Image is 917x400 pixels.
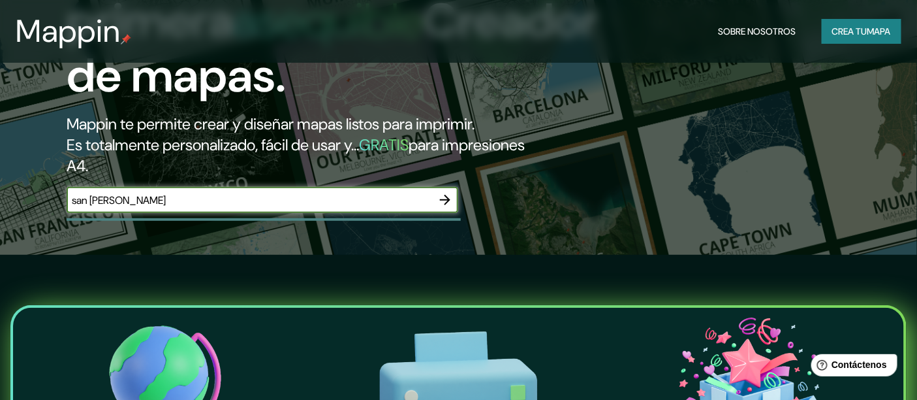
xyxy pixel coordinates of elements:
[867,25,891,37] font: mapa
[801,349,903,386] iframe: Lanzador de widgets de ayuda
[67,135,525,176] font: para impresiones A4.
[16,10,121,52] font: Mappin
[67,114,474,134] font: Mappin te permite crear y diseñar mapas listos para imprimir.
[822,19,901,44] button: Crea tumapa
[718,25,796,37] font: Sobre nosotros
[832,25,867,37] font: Crea tu
[713,19,801,44] button: Sobre nosotros
[359,135,409,155] font: GRATIS
[67,193,432,208] input: Elige tu lugar favorito
[121,34,131,44] img: pin de mapeo
[67,135,359,155] font: Es totalmente personalizado, fácil de usar y...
